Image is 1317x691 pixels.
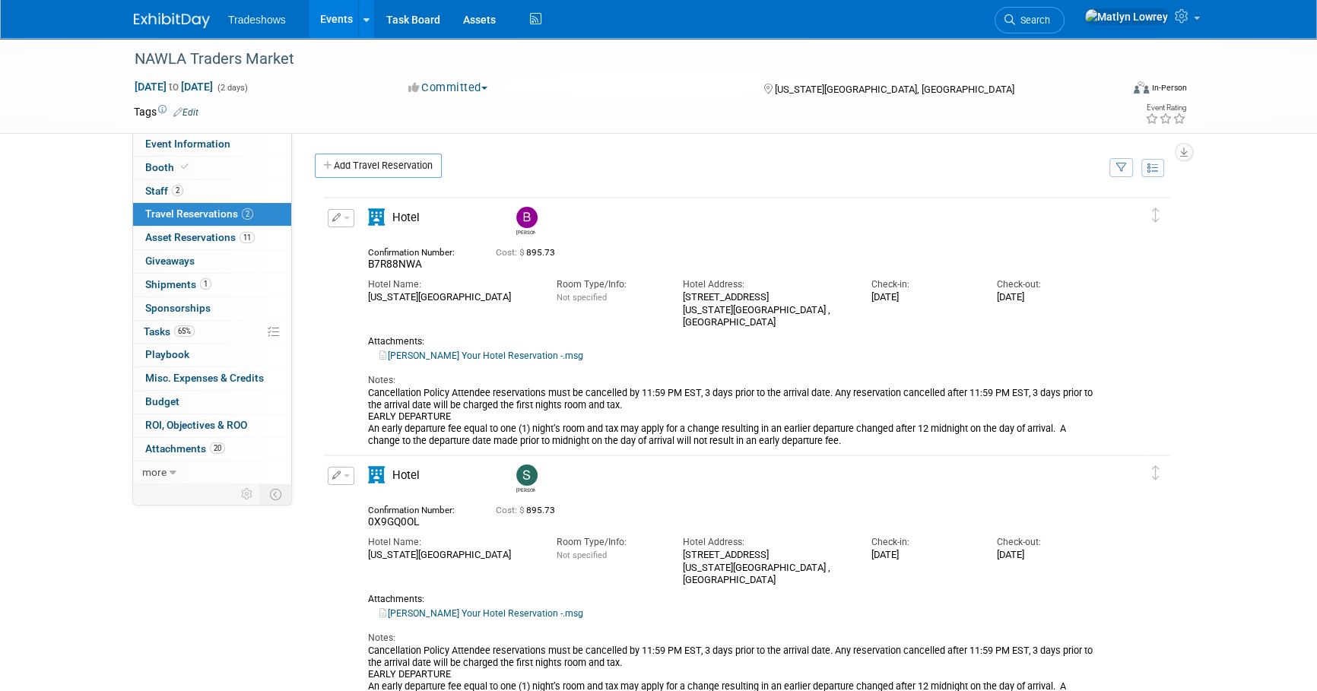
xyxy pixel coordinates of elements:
span: 2 [242,208,253,220]
a: more [133,461,291,484]
span: 1 [200,278,211,290]
a: Edit [173,107,198,118]
span: 0X9GQ0OL [368,515,419,528]
span: Tasks [144,325,195,338]
span: ROI, Objectives & ROO [145,419,247,431]
span: more [142,466,167,478]
span: [US_STATE][GEOGRAPHIC_DATA], [GEOGRAPHIC_DATA] [774,84,1014,95]
span: Hotel [392,468,420,482]
button: Committed [403,80,493,96]
a: Shipments1 [133,274,291,296]
i: Hotel [368,209,385,226]
span: Asset Reservations [145,231,255,243]
div: Confirmation Number: [368,500,473,515]
img: Stephen Arnett [516,464,538,486]
img: Format-Inperson.png [1134,81,1149,94]
span: Misc. Expenses & Credits [145,372,264,384]
span: (2 days) [216,83,248,93]
a: Attachments20 [133,438,291,461]
a: Asset Reservations11 [133,227,291,249]
div: Event Format [1030,79,1187,102]
div: Attachments: [368,594,1100,605]
span: Tradeshows [228,14,286,26]
div: Hotel Address: [683,536,849,549]
a: Misc. Expenses & Credits [133,367,291,390]
a: Search [995,7,1065,33]
span: B7R88NWA [368,258,422,270]
span: Cost: $ [496,247,526,258]
div: Event Rating [1145,104,1186,112]
span: to [167,81,181,93]
div: [DATE] [871,291,974,303]
span: Search [1015,14,1050,26]
div: Barry Black [513,207,539,236]
div: [DATE] [997,291,1100,303]
a: Booth [133,157,291,179]
a: Budget [133,391,291,414]
div: Hotel Address: [683,278,849,291]
span: Attachments [145,442,225,455]
span: 65% [174,325,195,337]
span: Staff [145,185,183,197]
div: Stephen Arnett [513,464,539,494]
span: Giveaways [145,255,195,267]
a: Tasks65% [133,321,291,344]
span: 895.73 [496,247,561,258]
div: Room Type/Info: [557,278,659,291]
span: 11 [240,232,255,243]
img: Barry Black [516,207,538,228]
div: Hotel Name: [368,278,534,291]
span: Booth [145,161,192,173]
div: NAWLA Traders Market [129,46,1097,73]
span: Playbook [145,348,189,360]
span: Budget [145,395,179,407]
div: Room Type/Info: [557,536,659,549]
td: Toggle Event Tabs [261,484,292,504]
i: Filter by Traveler [1116,163,1127,173]
a: Event Information [133,133,291,156]
i: Hotel [368,467,385,483]
div: [DATE] [997,549,1100,561]
a: Staff2 [133,180,291,203]
a: Sponsorships [133,297,291,320]
span: Sponsorships [145,302,211,314]
a: Travel Reservations2 [133,203,291,226]
div: Cancellation Policy Attendee reservations must be cancelled by 11:59 PM EST, 3 days prior to the ... [368,387,1100,447]
div: [DATE] [871,549,974,561]
i: Booth reservation complete [181,163,189,171]
a: Playbook [133,344,291,366]
span: Travel Reservations [145,208,253,220]
a: Giveaways [133,250,291,273]
div: In-Person [1151,82,1187,94]
div: Notes: [368,374,1100,387]
td: Tags [134,104,198,119]
i: Click and drag to move item [1152,208,1160,222]
div: Notes: [368,632,1100,645]
div: Attachments: [368,336,1100,347]
div: Check-out: [997,536,1100,549]
div: [STREET_ADDRESS] [US_STATE][GEOGRAPHIC_DATA] , [GEOGRAPHIC_DATA] [683,549,849,586]
span: Not specified [557,293,607,303]
div: Confirmation Number: [368,242,473,258]
span: Cost: $ [496,505,526,515]
span: 895.73 [496,505,561,515]
span: Hotel [392,211,420,224]
span: 2 [172,185,183,196]
a: Add Travel Reservation [315,154,442,178]
div: Barry Black [516,228,535,236]
div: [STREET_ADDRESS] [US_STATE][GEOGRAPHIC_DATA] , [GEOGRAPHIC_DATA] [683,291,849,328]
span: Not specified [557,550,607,560]
div: Check-in: [871,278,974,291]
img: Matlyn Lowrey [1084,8,1169,25]
a: ROI, Objectives & ROO [133,414,291,437]
div: [US_STATE][GEOGRAPHIC_DATA] [368,291,534,303]
td: Personalize Event Tab Strip [234,484,261,504]
span: Event Information [145,138,230,150]
div: [US_STATE][GEOGRAPHIC_DATA] [368,549,534,561]
div: Check-out: [997,278,1100,291]
div: Check-in: [871,536,974,549]
a: [PERSON_NAME] Your Hotel Reservation -.msg [379,608,583,619]
i: Click and drag to move item [1152,465,1160,480]
img: ExhibitDay [134,13,210,28]
a: [PERSON_NAME] Your Hotel Reservation -.msg [379,350,583,361]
